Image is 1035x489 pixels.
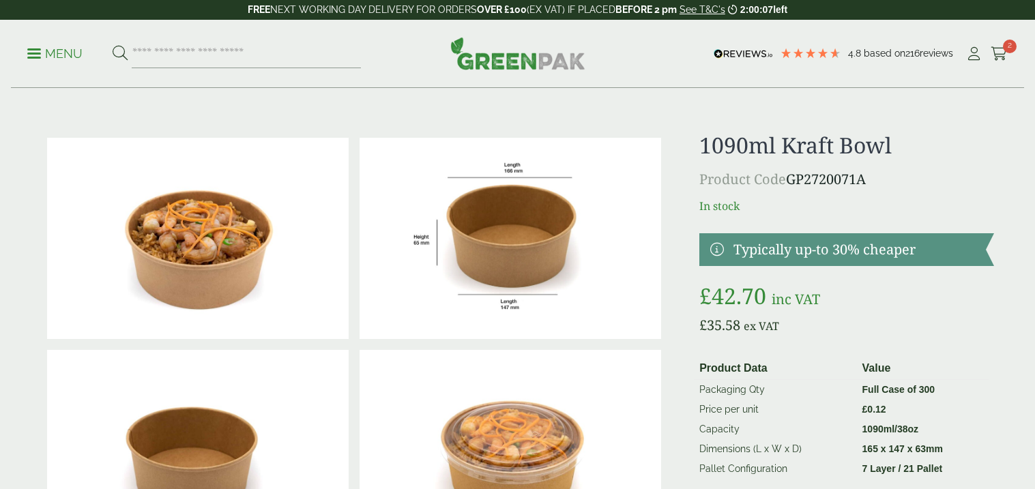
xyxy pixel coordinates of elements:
[991,47,1008,61] i: Cart
[848,48,864,59] span: 4.8
[615,4,677,15] strong: BEFORE 2 pm
[694,419,856,439] td: Capacity
[699,316,740,334] bdi: 35.58
[1003,40,1017,53] span: 2
[772,290,820,308] span: inc VAT
[857,357,989,380] th: Value
[714,49,773,59] img: REVIEWS.io
[694,400,856,419] td: Price per unit
[699,170,786,188] span: Product Code
[699,132,993,158] h1: 1090ml Kraft Bowl
[27,46,83,59] a: Menu
[965,47,982,61] i: My Account
[991,44,1008,64] a: 2
[864,48,905,59] span: Based on
[360,138,661,339] img: KraftBowl_1090
[47,138,349,339] img: Kraft Bowl 1090ml With Prawns And Rice
[862,463,943,474] strong: 7 Layer / 21 Pallet
[680,4,725,15] a: See T&C's
[694,459,856,479] td: Pallet Configuration
[477,4,527,15] strong: OVER £100
[699,316,707,334] span: £
[905,48,920,59] span: 216
[740,4,773,15] span: 2:00:07
[744,318,779,334] span: ex VAT
[450,37,585,70] img: GreenPak Supplies
[699,281,766,310] bdi: 42.70
[699,198,993,214] p: In stock
[862,443,943,454] strong: 165 x 147 x 63mm
[920,48,953,59] span: reviews
[773,4,787,15] span: left
[27,46,83,62] p: Menu
[699,281,712,310] span: £
[862,384,935,395] strong: Full Case of 300
[694,380,856,400] td: Packaging Qty
[862,404,886,415] bdi: 0.12
[862,424,919,434] strong: 1090ml/38oz
[780,47,841,59] div: 4.79 Stars
[694,357,856,380] th: Product Data
[699,169,993,190] p: GP2720071A
[248,4,270,15] strong: FREE
[694,439,856,459] td: Dimensions (L x W x D)
[862,404,868,415] span: £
